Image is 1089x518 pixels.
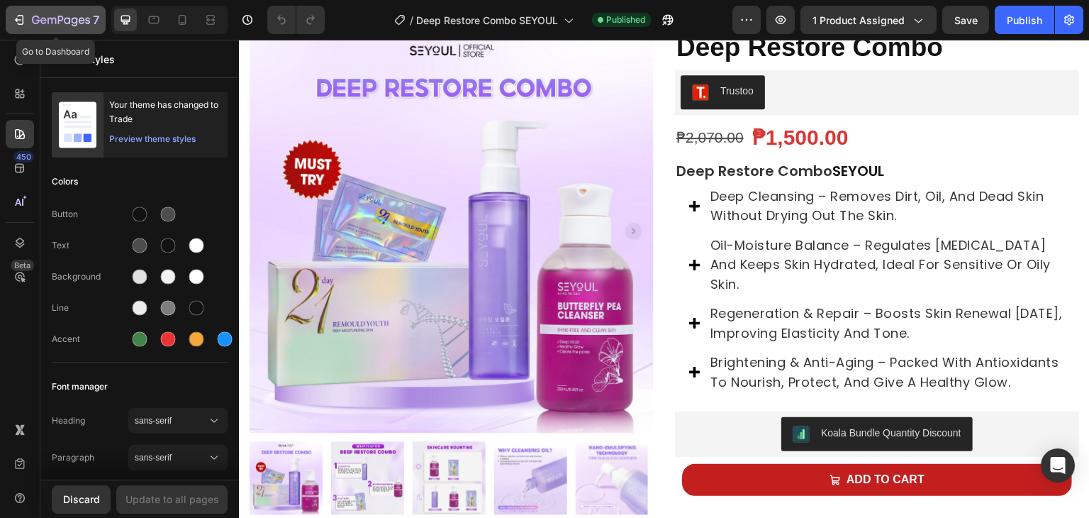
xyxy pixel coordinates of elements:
div: Accent [52,333,128,346]
div: Background [52,270,128,283]
button: Update to all pages [116,485,228,514]
span: Published [606,13,645,26]
div: Undo/Redo [267,6,325,34]
p: Global Styles [52,52,228,67]
img: Trustoo.png [453,44,470,61]
div: Trustoo [481,44,515,59]
span: brightening & anti-aging – packed with antioxidants to nourish, protect, and give a healthy glow. [471,314,820,351]
span: Save [954,14,978,26]
p: 7 [93,11,99,28]
button: Carousel Next Arrow [386,183,403,200]
button: <span style="font-size:16px;"><strong>ADD TO CART</strong></span> [443,424,833,456]
button: sans-serif [128,445,228,470]
span: / [410,13,413,28]
div: ₱2,070.00 [436,87,506,109]
span: sans-serif [135,414,207,427]
button: Publish [995,6,1054,34]
div: ₱1,500.00 [512,82,611,113]
button: Save [942,6,989,34]
span: Colors [52,173,78,190]
span: deep cleansing – removes dirt, oil, and dead skin without drying out the skin. [471,148,805,185]
strong: Deep Restore Combo [437,121,593,141]
div: Line [52,302,128,314]
button: Trustoo [442,35,526,70]
div: Koala Bundle Quantity Discount [582,386,722,401]
div: Your theme has changed to Trade [109,98,222,126]
strong: ADD TO CART [608,434,686,446]
div: Open Intercom Messenger [1041,448,1075,483]
strong: SEYOUL [593,121,645,141]
div: 450 [13,151,34,162]
span: sans-serif [135,451,207,464]
div: Publish [1007,13,1042,28]
img: COGWoM-s-4MDEAE=.png [554,386,571,403]
span: Deep Restore Combo SEYOUL [416,13,558,28]
button: Koala Bundle Quantity Discount [542,378,734,412]
span: Paragraph [52,451,128,464]
div: Beta [11,260,34,271]
span: regeneration & repair – boosts skin renewal [DATE], improving elasticity and tone. [471,265,824,302]
span: Font manager [52,378,108,395]
button: sans-serif [128,408,228,434]
div: Preview theme styles [109,132,196,146]
span: Heading [52,414,128,427]
button: Discard [52,485,111,514]
div: Discard [63,492,100,507]
iframe: Design area [239,40,1089,518]
span: 1 product assigned [812,13,905,28]
button: 7 [6,6,106,34]
span: oil-moisture balance – regulates [MEDICAL_DATA] and keeps skin hydrated, ideal for sensitive or o... [471,197,812,253]
button: 1 product assigned [800,6,937,34]
div: Update to all pages [125,492,219,507]
div: Button [52,208,128,221]
div: Text [52,239,128,252]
